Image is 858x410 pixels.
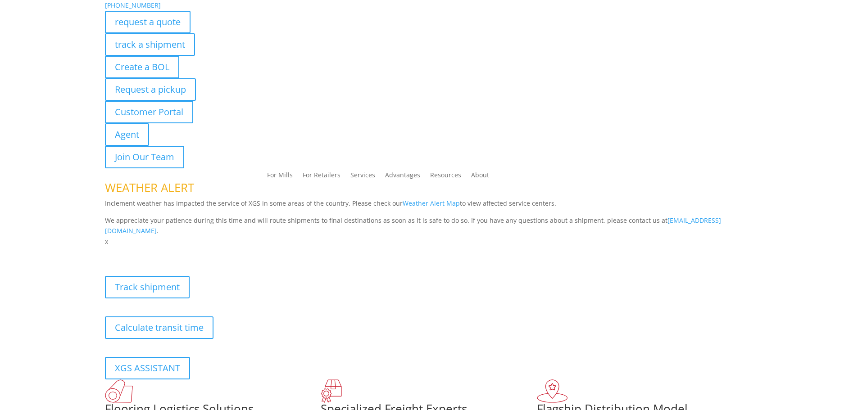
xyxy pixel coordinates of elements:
p: x [105,236,754,247]
span: WEATHER ALERT [105,180,194,196]
a: Weather Alert Map [403,199,460,207]
a: Request a pickup [105,78,196,101]
b: Visibility, transparency, and control for your entire supply chain. [105,248,306,257]
a: Calculate transit time [105,316,213,339]
a: Track shipment [105,276,190,298]
a: Resources [430,172,461,182]
a: Advantages [385,172,420,182]
a: About [471,172,489,182]
p: Inclement weather has impacted the service of XGS in some areas of the country. Please check our ... [105,198,754,215]
a: XGS ASSISTANT [105,357,190,379]
a: For Mills [267,172,293,182]
img: xgs-icon-flagship-distribution-model-red [537,379,568,403]
img: xgs-icon-total-supply-chain-intelligence-red [105,379,133,403]
p: We appreciate your patience during this time and will route shipments to final destinations as so... [105,215,754,237]
img: xgs-icon-focused-on-flooring-red [321,379,342,403]
a: Join Our Team [105,146,184,168]
a: [PHONE_NUMBER] [105,1,161,9]
a: Create a BOL [105,56,179,78]
a: track a shipment [105,33,195,56]
a: Customer Portal [105,101,193,123]
a: For Retailers [303,172,340,182]
a: Services [350,172,375,182]
a: Agent [105,123,149,146]
a: request a quote [105,11,191,33]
